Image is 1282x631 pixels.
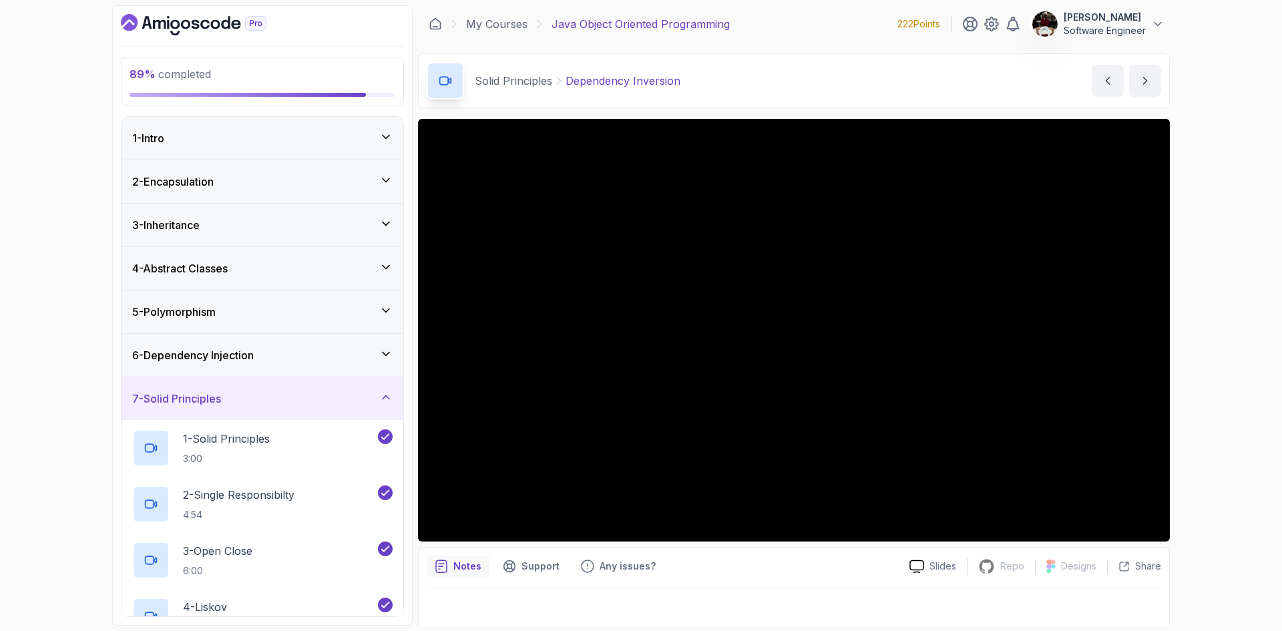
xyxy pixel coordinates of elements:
img: user profile image [1032,11,1058,37]
h3: 5 - Polymorphism [132,304,216,320]
p: Dependency Inversion [566,73,680,89]
p: Repo [1000,560,1024,573]
button: 6-Dependency Injection [122,334,403,377]
h3: 7 - Solid Principles [132,391,221,407]
button: previous content [1092,65,1124,97]
button: 3-Open Close6:00 [132,542,393,579]
a: My Courses [466,16,527,32]
p: Share [1135,560,1161,573]
h3: 4 - Abstract Classes [132,260,228,276]
p: 3:00 [183,452,270,465]
h3: 6 - Dependency Injection [132,347,254,363]
p: 6:00 [183,564,252,578]
button: 7-Solid Principles [122,377,403,420]
button: 2-Encapsulation [122,160,403,203]
p: Any issues? [600,560,656,573]
span: completed [130,67,211,81]
p: Software Engineer [1064,24,1146,37]
p: 222 Points [897,17,940,31]
p: Notes [453,560,481,573]
button: Share [1107,560,1161,573]
a: Dashboard [121,14,297,35]
button: 2-Single Responsibilty4:54 [132,485,393,523]
iframe: 7 - Dependency Inversion [418,119,1170,542]
button: user profile image[PERSON_NAME]Software Engineer [1032,11,1164,37]
p: 1 - Solid Principles [183,431,270,447]
h3: 3 - Inheritance [132,217,200,233]
a: Slides [899,560,967,574]
p: 4:54 [183,508,294,521]
p: 2 - Single Responsibilty [183,487,294,503]
p: Slides [929,560,956,573]
button: notes button [427,556,489,577]
p: 3 - Open Close [183,543,252,559]
p: [PERSON_NAME] [1064,11,1146,24]
p: Solid Principles [475,73,552,89]
p: 4 - Liskov [183,599,227,615]
button: 3-Inheritance [122,204,403,246]
span: 89 % [130,67,156,81]
button: next content [1129,65,1161,97]
p: Designs [1061,560,1096,573]
p: Support [521,560,560,573]
button: Feedback button [573,556,664,577]
p: Java Object Oriented Programming [552,16,730,32]
h3: 1 - Intro [132,130,164,146]
button: 1-Intro [122,117,403,160]
button: 4-Abstract Classes [122,247,403,290]
button: 1-Solid Principles3:00 [132,429,393,467]
button: 5-Polymorphism [122,290,403,333]
a: Dashboard [429,17,442,31]
button: Support button [495,556,568,577]
h3: 2 - Encapsulation [132,174,214,190]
